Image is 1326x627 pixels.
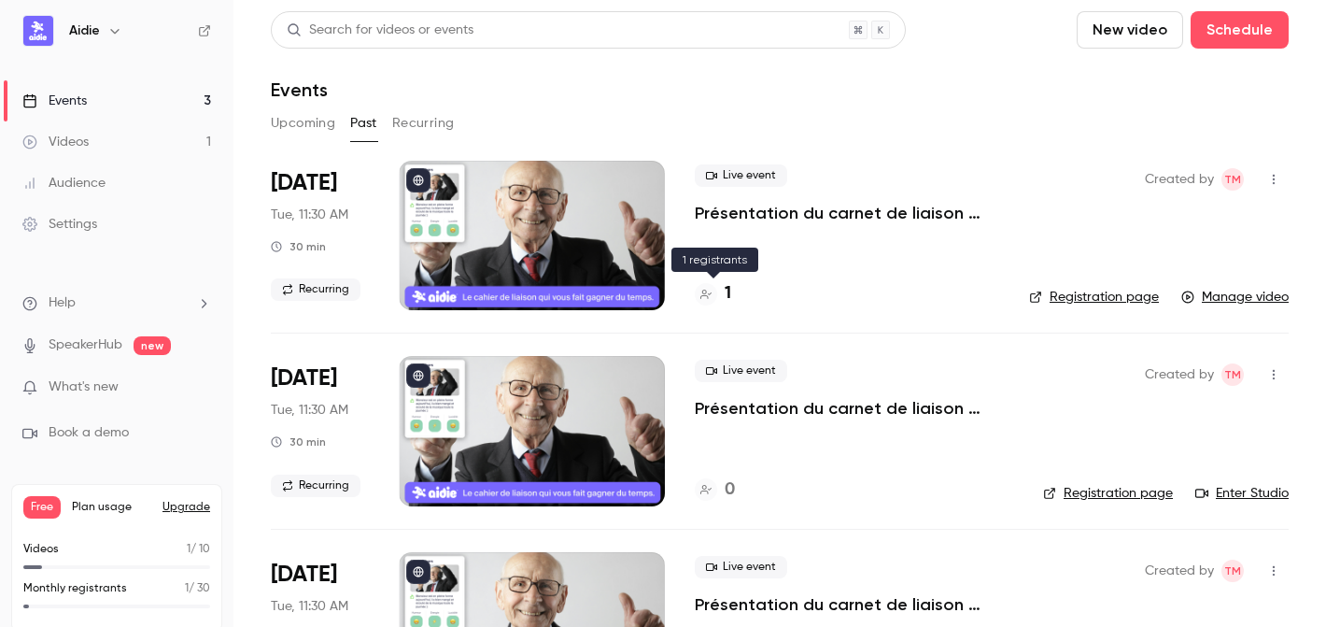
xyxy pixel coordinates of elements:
[1221,168,1244,191] span: Théo Masini
[187,541,210,558] p: / 10
[695,477,735,503] a: 0
[22,293,211,313] li: help-dropdown-opener
[72,500,151,515] span: Plan usage
[49,293,76,313] span: Help
[1145,168,1214,191] span: Created by
[1224,168,1241,191] span: TM
[187,544,190,555] span: 1
[695,164,787,187] span: Live event
[22,92,87,110] div: Events
[271,560,337,590] span: [DATE]
[1145,363,1214,386] span: Created by
[162,500,210,515] button: Upgrade
[189,379,211,396] iframe: Noticeable Trigger
[287,21,473,40] div: Search for videos or events
[22,174,106,192] div: Audience
[1224,560,1241,582] span: TM
[1029,288,1159,306] a: Registration page
[1191,11,1289,49] button: Schedule
[23,580,127,597] p: Monthly registrants
[49,378,119,397] span: What's new
[695,593,1013,616] a: Présentation du carnet de liaison digital Aidie
[271,363,337,393] span: [DATE]
[23,541,59,558] p: Videos
[69,21,100,40] h6: Aidie
[392,108,455,138] button: Recurring
[22,133,89,151] div: Videos
[271,278,360,301] span: Recurring
[1221,560,1244,582] span: Théo Masini
[23,16,53,46] img: Aidie
[1077,11,1183,49] button: New video
[1224,363,1241,386] span: TM
[23,496,61,519] span: Free
[695,281,731,306] a: 1
[1181,288,1289,306] a: Manage video
[22,215,97,234] div: Settings
[185,583,189,594] span: 1
[725,477,735,503] h4: 0
[1145,560,1214,582] span: Created by
[271,435,326,449] div: 30 min
[134,336,171,355] span: new
[271,401,348,420] span: Tue, 11:30 AM
[1195,484,1289,503] a: Enter Studio
[271,356,369,506] div: Aug 26 Tue, 11:30 AM (Europe/Paris)
[271,239,326,254] div: 30 min
[271,168,337,198] span: [DATE]
[1043,484,1173,503] a: Registration page
[271,78,328,101] h1: Events
[695,397,1013,420] a: Présentation du carnet de liaison digital Aidie
[271,597,348,616] span: Tue, 11:30 AM
[271,206,348,224] span: Tue, 11:30 AM
[271,475,360,497] span: Recurring
[695,202,999,224] a: Présentation du carnet de liaison digital Aidie
[1221,363,1244,386] span: Théo Masini
[185,580,210,597] p: / 30
[350,108,377,138] button: Past
[49,423,129,443] span: Book a demo
[695,360,787,382] span: Live event
[725,281,731,306] h4: 1
[271,161,369,310] div: Sep 9 Tue, 11:30 AM (Europe/Paris)
[49,335,122,355] a: SpeakerHub
[695,556,787,578] span: Live event
[271,108,335,138] button: Upcoming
